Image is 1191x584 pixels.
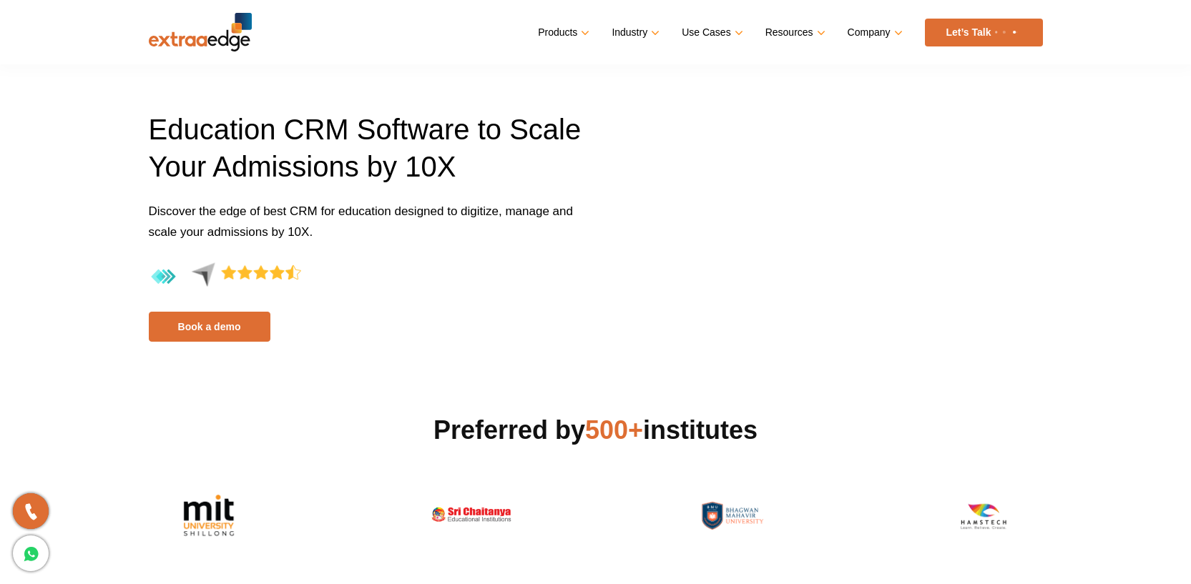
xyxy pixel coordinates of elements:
a: Company [848,22,900,43]
h1: Education CRM Software to Scale Your Admissions by 10X [149,111,585,201]
a: Use Cases [682,22,740,43]
a: Products [538,22,587,43]
a: Let’s Talk [925,19,1043,46]
a: Book a demo [149,312,270,342]
h2: Preferred by institutes [149,413,1043,447]
span: Discover the edge of best CRM for education designed to digitize, manage and scale your admission... [149,204,573,239]
span: 500+ [585,415,643,445]
a: Resources [765,22,823,43]
a: Industry [612,22,657,43]
img: 4.4-aggregate-rating-by-users [149,262,301,292]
